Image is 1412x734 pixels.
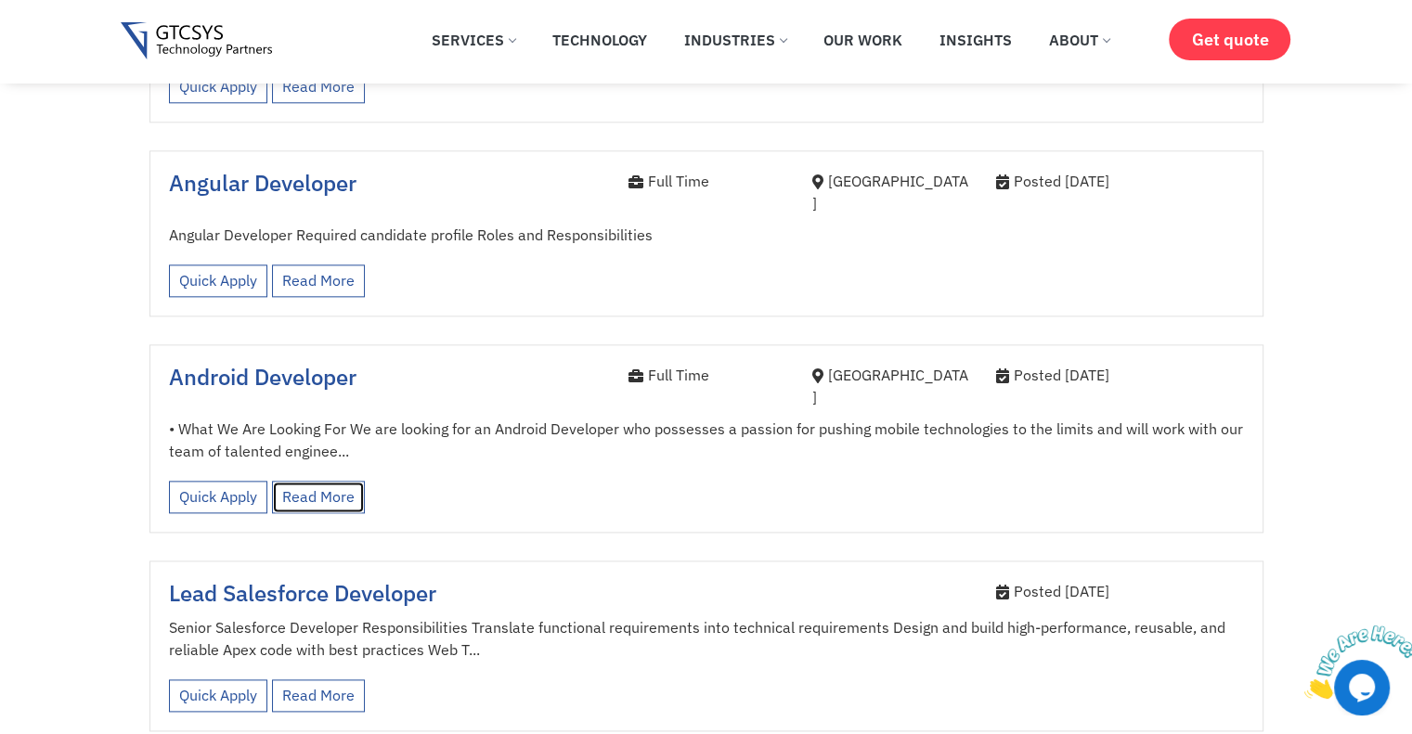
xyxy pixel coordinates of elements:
[7,7,123,81] img: Chat attention grabber
[169,224,1244,246] p: Angular Developer Required candidate profile Roles and Responsibilities
[996,364,1244,386] div: Posted [DATE]
[628,364,784,386] div: Full Time
[169,362,356,392] a: Android Developer
[272,71,365,103] a: Read More
[926,19,1026,60] a: Insights
[169,71,267,103] a: Quick Apply
[272,264,365,297] a: Read More
[1169,19,1290,60] a: Get quote
[1191,30,1268,49] span: Get quote
[169,481,267,513] a: Quick Apply
[121,22,272,60] img: Gtcsys logo
[1035,19,1123,60] a: About
[169,264,267,297] a: Quick Apply
[272,679,365,712] a: Read More
[418,19,529,60] a: Services
[169,616,1244,661] p: Senior Salesforce Developer Responsibilities Translate functional requirements into technical req...
[169,679,267,712] a: Quick Apply
[812,170,968,214] div: [GEOGRAPHIC_DATA]
[812,364,968,408] div: [GEOGRAPHIC_DATA]
[628,170,784,192] div: Full Time
[670,19,800,60] a: Industries
[169,418,1244,462] p: • What We Are Looking For We are looking for an Android Developer who possesses a passion for pus...
[810,19,916,60] a: Our Work
[272,481,365,513] a: Read More
[538,19,661,60] a: Technology
[1297,618,1412,706] iframe: chat widget
[996,580,1244,602] div: Posted [DATE]
[996,170,1244,192] div: Posted [DATE]
[169,578,436,608] a: Lead Salesforce Developer
[169,168,356,198] a: Angular Developer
